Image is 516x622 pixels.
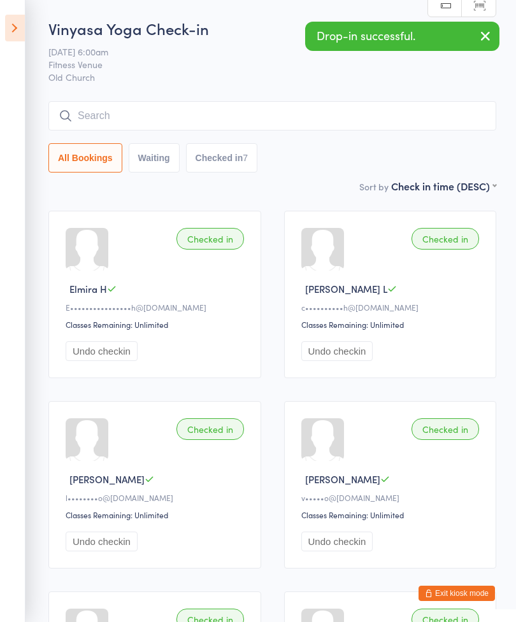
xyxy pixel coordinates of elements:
span: Fitness Venue [48,58,477,71]
div: v•••••o@[DOMAIN_NAME] [301,492,484,503]
button: Waiting [129,143,180,173]
span: [DATE] 6:00am [48,45,477,58]
button: Undo checkin [66,341,138,361]
button: Checked in7 [186,143,258,173]
div: E••••••••••••••••h@[DOMAIN_NAME] [66,302,248,313]
div: l••••••••o@[DOMAIN_NAME] [66,492,248,503]
h2: Vinyasa Yoga Check-in [48,18,496,39]
div: 7 [243,153,248,163]
button: Exit kiosk mode [419,586,495,601]
label: Sort by [359,180,389,193]
span: [PERSON_NAME] [69,472,145,486]
span: [PERSON_NAME] [305,472,380,486]
span: Old Church [48,71,496,83]
div: Drop-in successful. [305,22,499,51]
div: Checked in [176,228,244,250]
button: All Bookings [48,143,122,173]
div: Checked in [412,418,479,440]
button: Undo checkin [301,341,373,361]
div: Classes Remaining: Unlimited [301,509,484,520]
button: Undo checkin [66,532,138,551]
input: Search [48,101,496,131]
button: Undo checkin [301,532,373,551]
div: Classes Remaining: Unlimited [66,319,248,330]
div: Checked in [176,418,244,440]
div: Checked in [412,228,479,250]
span: Elmira H [69,282,107,295]
div: Check in time (DESC) [391,179,496,193]
div: c••••••••••h@[DOMAIN_NAME] [301,302,484,313]
div: Classes Remaining: Unlimited [301,319,484,330]
span: [PERSON_NAME] L [305,282,387,295]
div: Classes Remaining: Unlimited [66,509,248,520]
